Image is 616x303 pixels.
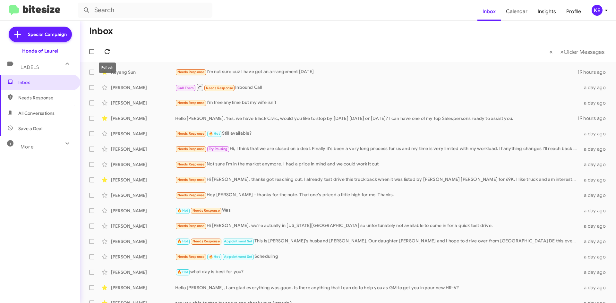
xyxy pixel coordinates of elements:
[111,207,175,214] div: [PERSON_NAME]
[177,131,205,136] span: Needs Response
[224,239,252,243] span: Appointment Set
[177,270,188,274] span: 🔥 Hot
[111,100,175,106] div: [PERSON_NAME]
[111,192,175,198] div: [PERSON_NAME]
[28,31,67,38] span: Special Campaign
[111,254,175,260] div: [PERSON_NAME]
[111,130,175,137] div: [PERSON_NAME]
[477,2,501,21] a: Inbox
[175,176,580,183] div: Hi [PERSON_NAME], thanks got reaching out. I already test drive this truck back when it was liste...
[580,192,611,198] div: a day ago
[21,64,39,70] span: Labels
[580,84,611,91] div: a day ago
[21,144,34,150] span: More
[177,255,205,259] span: Needs Response
[224,255,252,259] span: Appointment Set
[175,145,580,153] div: Hi, I think that we are closed on a deal. Finally it's been a very long process for us and my tim...
[580,284,611,291] div: a day ago
[177,101,205,105] span: Needs Response
[175,253,580,260] div: Scheduling
[99,63,116,73] div: Refresh
[545,45,557,58] button: Previous
[175,191,580,199] div: Hey [PERSON_NAME] - thanks for the note. That one's priced a little high for me. Thanks.
[111,161,175,168] div: [PERSON_NAME]
[175,161,580,168] div: Not sure I'm in the market anymore. I had a price in mind and we could work it out
[22,48,58,54] div: Honda of Laurel
[549,48,553,56] span: «
[580,238,611,245] div: a day ago
[577,115,611,122] div: 19 hours ago
[580,254,611,260] div: a day ago
[533,2,561,21] a: Insights
[18,95,73,101] span: Needs Response
[177,178,205,182] span: Needs Response
[175,284,580,291] div: Hello [PERSON_NAME], I am glad everything was good. Is there anything that I can do to help you a...
[580,146,611,152] div: a day ago
[206,86,233,90] span: Needs Response
[177,193,205,197] span: Needs Response
[111,69,175,75] div: Keyang Sun
[586,5,609,16] button: KE
[592,5,603,16] div: KE
[556,45,608,58] button: Next
[177,147,205,151] span: Needs Response
[177,224,205,228] span: Needs Response
[209,255,220,259] span: 🔥 Hot
[111,238,175,245] div: [PERSON_NAME]
[501,2,533,21] a: Calendar
[580,100,611,106] div: a day ago
[175,130,580,137] div: Still available?
[546,45,608,58] nav: Page navigation example
[111,115,175,122] div: [PERSON_NAME]
[175,68,577,76] div: I'm not sure cuz I have got an arrangement [DATE]
[193,208,220,213] span: Needs Response
[560,48,564,56] span: »
[175,115,577,122] div: Hello [PERSON_NAME]. Yes, we have Black Civic, would you like to stop by [DATE] [DATE] or [DATE]?...
[177,70,205,74] span: Needs Response
[209,131,220,136] span: 🔥 Hot
[111,84,175,91] div: [PERSON_NAME]
[111,284,175,291] div: [PERSON_NAME]
[111,223,175,229] div: [PERSON_NAME]
[9,27,72,42] a: Special Campaign
[177,162,205,166] span: Needs Response
[177,208,188,213] span: 🔥 Hot
[18,125,42,132] span: Save a Deal
[209,147,227,151] span: Try Pausing
[561,2,586,21] a: Profile
[580,207,611,214] div: a day ago
[580,161,611,168] div: a day ago
[580,130,611,137] div: a day ago
[111,177,175,183] div: [PERSON_NAME]
[111,146,175,152] div: [PERSON_NAME]
[18,79,73,86] span: Inbox
[175,222,580,230] div: Hi [PERSON_NAME], we're actually in [US_STATE][GEOGRAPHIC_DATA] so unfortunately not available to...
[177,86,194,90] span: Call Them
[580,269,611,275] div: a day ago
[175,268,580,276] div: what day is best for you?
[111,269,175,275] div: [PERSON_NAME]
[177,239,188,243] span: 🔥 Hot
[175,83,580,91] div: Inbound Call
[89,26,113,36] h1: Inbox
[18,110,55,116] span: All Conversations
[78,3,212,18] input: Search
[580,177,611,183] div: a day ago
[175,207,580,214] div: Was
[577,69,611,75] div: 19 hours ago
[564,48,604,55] span: Older Messages
[175,99,580,106] div: I’m free anytime but my wife isn’t
[193,239,220,243] span: Needs Response
[175,238,580,245] div: This is [PERSON_NAME]'s husband [PERSON_NAME]. Our daughter [PERSON_NAME] and I hope to drive ove...
[580,223,611,229] div: a day ago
